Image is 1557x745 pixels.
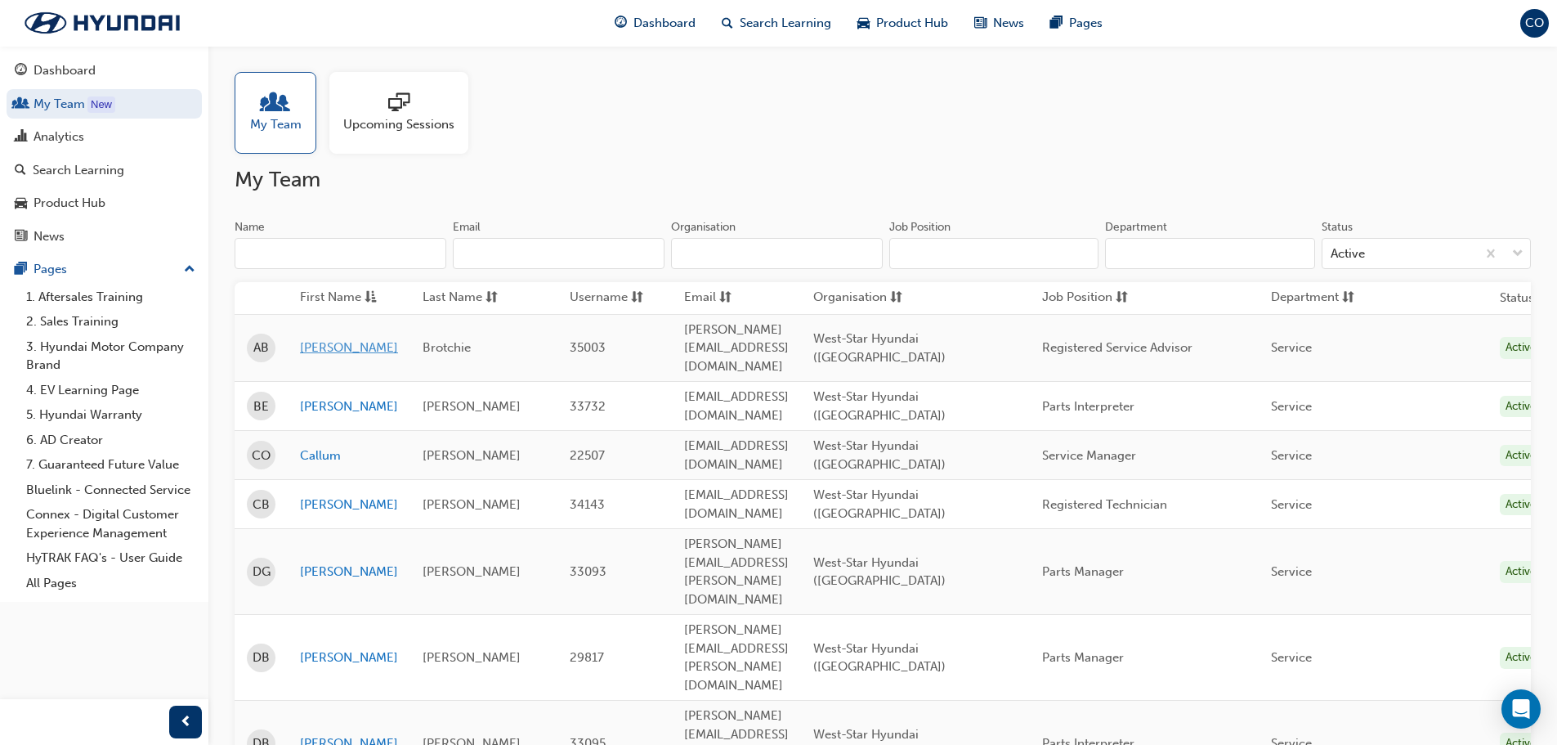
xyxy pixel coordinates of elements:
input: Organisation [671,238,883,269]
span: My Team [250,115,302,134]
span: guage-icon [615,13,627,34]
span: Dashboard [633,14,696,33]
span: West-Star Hyundai ([GEOGRAPHIC_DATA]) [813,555,946,589]
span: DG [253,563,271,581]
button: Usernamesorting-icon [570,288,660,308]
div: Status [1322,219,1353,236]
span: sorting-icon [485,288,498,308]
a: 5. Hyundai Warranty [20,402,202,428]
span: [PERSON_NAME] [423,650,521,665]
span: Username [570,288,628,308]
span: search-icon [15,164,26,178]
span: CO [1525,14,1544,33]
span: Registered Technician [1042,497,1167,512]
span: CB [253,496,270,514]
span: [EMAIL_ADDRESS][DOMAIN_NAME] [684,438,789,472]
span: Parts Interpreter [1042,399,1134,414]
button: Pages [7,254,202,285]
span: [EMAIL_ADDRESS][DOMAIN_NAME] [684,487,789,521]
a: My Team [7,89,202,119]
div: Active [1331,245,1365,263]
div: Active [1500,494,1542,516]
a: 4. EV Learning Page [20,378,202,403]
span: guage-icon [15,64,27,79]
span: Registered Service Advisor [1042,340,1192,355]
span: BE [253,397,269,416]
span: pages-icon [15,263,27,277]
a: 1. Aftersales Training [20,285,202,310]
div: Active [1500,647,1542,669]
input: Email [453,238,664,269]
div: Active [1500,561,1542,583]
a: news-iconNews [961,7,1037,40]
span: News [993,14,1024,33]
a: Trak [8,6,196,40]
span: 33732 [570,399,606,414]
span: search-icon [722,13,733,34]
span: 29817 [570,650,604,665]
span: news-icon [974,13,987,34]
span: Service [1271,448,1312,463]
a: News [7,222,202,252]
a: Dashboard [7,56,202,86]
span: Service [1271,650,1312,665]
input: Job Position [889,238,1098,269]
a: My Team [235,72,329,154]
span: down-icon [1512,244,1523,265]
a: Connex - Digital Customer Experience Management [20,502,202,545]
a: car-iconProduct Hub [844,7,961,40]
span: Service Manager [1042,448,1136,463]
span: First Name [300,288,361,308]
button: CO [1520,9,1549,38]
span: [PERSON_NAME] [423,497,521,512]
span: prev-icon [180,712,192,733]
a: [PERSON_NAME] [300,649,398,667]
span: West-Star Hyundai ([GEOGRAPHIC_DATA]) [813,331,946,365]
span: CO [252,447,271,465]
div: Email [453,219,481,236]
a: [PERSON_NAME] [300,563,398,581]
span: DB [253,649,270,667]
a: Upcoming Sessions [329,72,481,154]
span: [PERSON_NAME] [423,399,521,414]
span: AB [253,339,269,357]
span: car-icon [857,13,870,34]
span: Parts Manager [1042,650,1124,665]
a: [PERSON_NAME] [300,496,398,514]
a: Product Hub [7,188,202,218]
div: Organisation [671,219,736,236]
a: HyTRAK FAQ's - User Guide [20,545,202,571]
a: 2. Sales Training [20,309,202,334]
button: First Nameasc-icon [300,288,390,308]
span: Service [1271,564,1312,579]
button: Departmentsorting-icon [1271,288,1361,308]
a: pages-iconPages [1037,7,1116,40]
span: sorting-icon [719,288,732,308]
span: Pages [1069,14,1103,33]
span: 34143 [570,497,605,512]
span: Brotchie [423,340,471,355]
a: Callum [300,447,398,465]
span: news-icon [15,230,27,245]
span: [PERSON_NAME] [423,564,521,579]
span: people-icon [265,92,286,115]
th: Status [1500,289,1534,307]
input: Name [235,238,446,269]
span: pages-icon [1050,13,1063,34]
div: Department [1105,219,1167,236]
span: West-Star Hyundai ([GEOGRAPHIC_DATA]) [813,641,946,675]
span: [EMAIL_ADDRESS][DOMAIN_NAME] [684,389,789,423]
span: people-icon [15,97,27,112]
button: Last Namesorting-icon [423,288,512,308]
span: sorting-icon [890,288,902,308]
span: Service [1271,497,1312,512]
div: Name [235,219,265,236]
h2: My Team [235,167,1531,193]
span: car-icon [15,196,27,211]
a: Bluelink - Connected Service [20,478,202,503]
button: Job Positionsorting-icon [1042,288,1132,308]
div: Open Intercom Messenger [1501,689,1541,729]
span: Last Name [423,288,482,308]
span: 35003 [570,340,606,355]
